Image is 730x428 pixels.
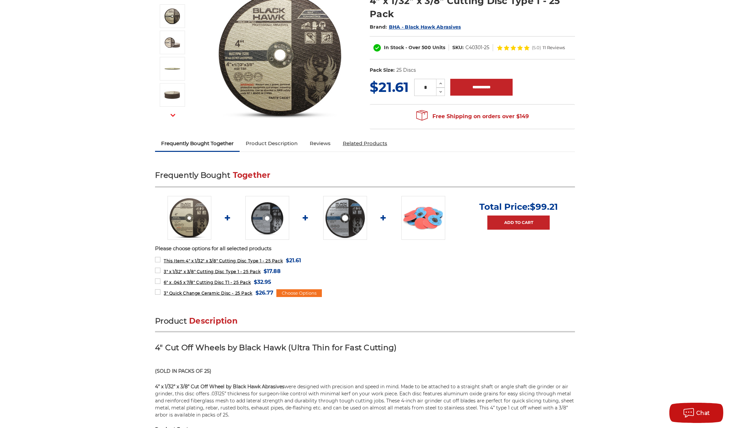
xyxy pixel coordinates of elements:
strong: (SOLD IN PACKS OF 25) [155,368,211,374]
dt: Pack Size: [370,67,395,74]
button: Next [165,108,181,123]
p: were designed with precision and speed in mind. Made to be attached to a straight shaft or angle ... [155,383,575,419]
dt: SKU: [452,44,464,51]
span: Free Shipping on orders over $149 [416,110,529,123]
img: 4" x .03" x 3/8" Arbor Cut-off wheel [164,60,181,77]
div: Choose Options [276,289,322,297]
a: Frequently Bought Together [155,136,240,151]
img: 4" x .03" x 3/8" Arbor Cut-off wheel - Stack [164,87,181,103]
span: 500 [422,44,431,51]
span: Together [233,170,271,180]
a: Reviews [304,136,337,151]
span: $21.61 [286,256,301,265]
span: - Over [405,44,420,51]
span: Frequently Bought [155,170,230,180]
p: Total Price: [479,201,558,212]
span: Product [155,316,187,326]
img: 4" x 1/32" x 3/8" Cut off wheels for metal slicing [164,34,181,51]
span: Units [432,44,445,51]
dd: C40301-25 [465,44,489,51]
span: (5.0) [532,45,541,50]
span: Description [189,316,238,326]
button: Chat [669,403,723,423]
p: Please choose options for all selected products [155,245,575,253]
span: 3" x 1/32" x 3/8" Cutting Disc Type 1 - 25 Pack [164,269,261,274]
span: $32.95 [254,277,271,287]
span: $17.88 [264,267,281,276]
span: 11 Reviews [543,45,565,50]
span: 4" x 1/32" x 3/8" Cutting Disc Type 1 - 25 Pack [164,258,283,263]
a: Related Products [337,136,393,151]
span: In Stock [384,44,404,51]
span: 3" Quick Change Ceramic Disc - 25 Pack [164,291,252,296]
a: Product Description [240,136,304,151]
span: $26.77 [255,288,273,297]
span: $99.21 [530,201,558,212]
span: 6" x .045 x 7/8" Cutting Disc T1 - 25 Pack [164,280,251,285]
dd: 25 Discs [396,67,416,74]
span: Brand: [370,24,387,30]
img: 4" x 1/32" x 3/8" Cutting Disc [168,196,211,240]
strong: 4" Cut Off Wheels by Black Hawk (Ultra Thin for Fast Cutting) [155,343,397,352]
strong: This Item: [164,258,186,263]
strong: 4” x 1/32” x 3/8” Cut Off Wheel by Black Hawk Abrasives [155,384,284,390]
span: Chat [696,410,710,416]
span: $21.61 [370,79,409,95]
img: 4" x 1/32" x 3/8" Cutting Disc [164,8,181,25]
a: BHA - Black Hawk Abrasives [389,24,461,30]
a: Add to Cart [487,216,550,230]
